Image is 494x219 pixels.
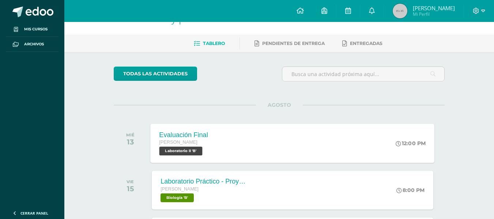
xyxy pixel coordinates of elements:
[194,38,225,49] a: Tablero
[24,26,48,32] span: Mis cursos
[342,38,382,49] a: Entregadas
[6,37,59,52] a: Archivos
[256,102,303,108] span: AGOSTO
[254,38,325,49] a: Pendientes de entrega
[413,4,455,12] span: [PERSON_NAME]
[159,131,208,139] div: Evaluación Final
[159,140,198,145] span: [PERSON_NAME]
[127,179,134,184] div: VIE
[159,147,203,155] span: Laboratorio II 'B'
[20,211,48,216] span: Cerrar panel
[203,41,225,46] span: Tablero
[6,22,59,37] a: Mis cursos
[126,137,135,146] div: 13
[282,67,444,81] input: Busca una actividad próxima aquí...
[126,132,135,137] div: MIÉ
[127,184,134,193] div: 15
[161,193,194,202] span: Biología 'B'
[24,41,44,47] span: Archivos
[161,186,199,192] span: [PERSON_NAME]
[262,41,325,46] span: Pendientes de entrega
[396,187,425,193] div: 8:00 PM
[114,67,197,81] a: todas las Actividades
[396,140,426,147] div: 12:00 PM
[393,4,407,18] img: 45x45
[161,178,248,185] div: Laboratorio Práctico - Proyecto de Unidad
[350,41,382,46] span: Entregadas
[413,11,455,17] span: Mi Perfil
